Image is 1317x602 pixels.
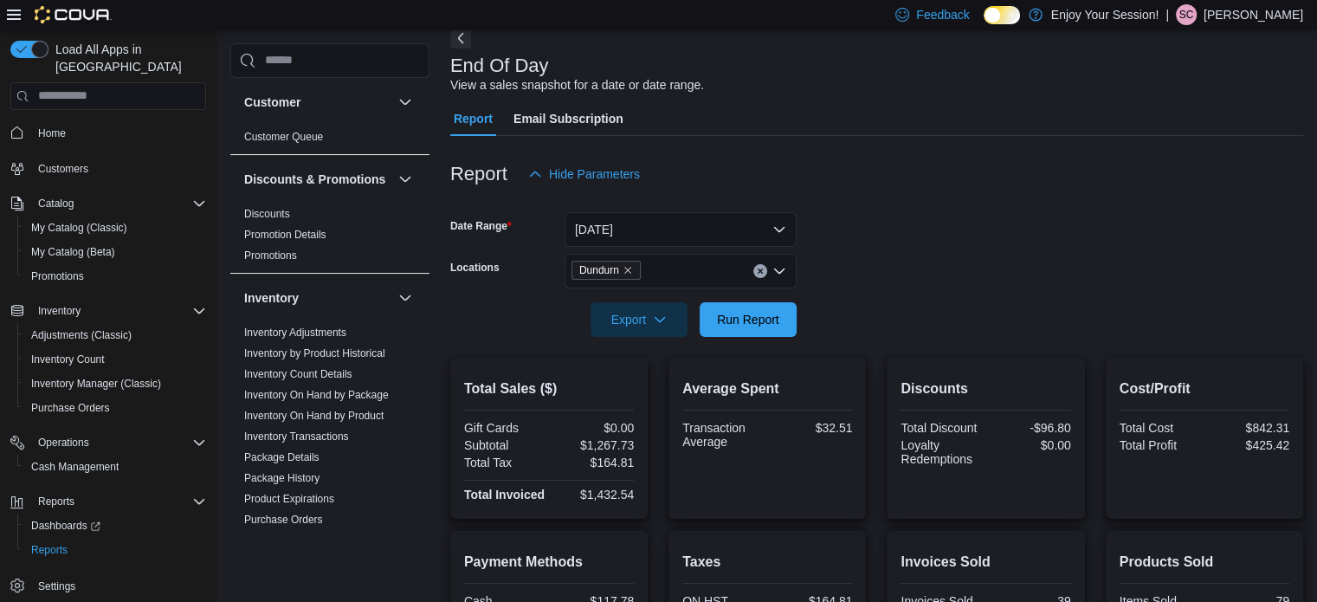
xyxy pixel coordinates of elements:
[682,379,852,399] h2: Average Spent
[1120,552,1289,573] h2: Products Sold
[31,401,110,415] span: Purchase Orders
[24,373,168,394] a: Inventory Manager (Classic)
[31,301,87,321] button: Inventory
[17,323,213,347] button: Adjustments (Classic)
[31,574,206,596] span: Settings
[244,130,323,144] span: Customer Queue
[1120,421,1201,435] div: Total Cost
[17,216,213,240] button: My Catalog (Classic)
[24,217,134,238] a: My Catalog (Classic)
[1204,4,1303,25] p: [PERSON_NAME]
[17,455,213,479] button: Cash Management
[1051,4,1159,25] p: Enjoy Your Session!
[244,207,290,221] span: Discounts
[24,266,91,287] a: Promotions
[464,552,634,573] h2: Payment Methods
[31,576,82,597] a: Settings
[244,346,385,360] span: Inventory by Product Historical
[230,204,429,273] div: Discounts & Promotions
[464,438,546,452] div: Subtotal
[31,519,100,533] span: Dashboards
[31,245,115,259] span: My Catalog (Beta)
[552,456,634,469] div: $164.81
[549,165,640,183] span: Hide Parameters
[682,552,852,573] h2: Taxes
[1208,438,1289,452] div: $425.42
[31,301,206,321] span: Inventory
[244,289,299,307] h3: Inventory
[901,421,982,435] div: Total Discount
[38,436,89,450] span: Operations
[24,456,126,477] a: Cash Management
[244,171,385,188] h3: Discounts & Promotions
[24,217,206,238] span: My Catalog (Classic)
[38,579,75,593] span: Settings
[31,491,206,512] span: Reports
[17,264,213,288] button: Promotions
[1176,4,1197,25] div: Stephen Cowell
[244,471,320,485] span: Package History
[1120,379,1289,399] h2: Cost/Profit
[450,219,512,233] label: Date Range
[244,410,384,422] a: Inventory On Hand by Product
[717,311,779,328] span: Run Report
[454,101,493,136] span: Report
[3,430,213,455] button: Operations
[31,193,206,214] span: Catalog
[579,262,619,279] span: Dundurn
[395,169,416,190] button: Discounts & Promotions
[38,304,81,318] span: Inventory
[1120,438,1201,452] div: Total Profit
[24,349,112,370] a: Inventory Count
[31,460,119,474] span: Cash Management
[244,228,326,242] span: Promotion Details
[513,101,623,136] span: Email Subscription
[901,438,982,466] div: Loyalty Redemptions
[17,396,213,420] button: Purchase Orders
[601,302,677,337] span: Export
[31,122,206,144] span: Home
[244,492,334,506] span: Product Expirations
[24,398,206,418] span: Purchase Orders
[48,41,206,75] span: Load All Apps in [GEOGRAPHIC_DATA]
[450,76,704,94] div: View a sales snapshot for a date or date range.
[244,249,297,262] a: Promotions
[31,158,206,179] span: Customers
[3,489,213,514] button: Reports
[3,573,213,598] button: Settings
[31,193,81,214] button: Catalog
[31,221,127,235] span: My Catalog (Classic)
[990,438,1071,452] div: $0.00
[395,288,416,308] button: Inventory
[450,261,500,275] label: Locations
[571,261,641,280] span: Dundurn
[901,552,1070,573] h2: Invoices Sold
[24,456,206,477] span: Cash Management
[521,157,647,191] button: Hide Parameters
[244,94,300,111] h3: Customer
[17,240,213,264] button: My Catalog (Beta)
[24,325,206,346] span: Adjustments (Classic)
[38,162,88,176] span: Customers
[772,264,786,278] button: Open list of options
[395,92,416,113] button: Customer
[916,6,969,23] span: Feedback
[31,491,81,512] button: Reports
[31,353,105,366] span: Inventory Count
[38,126,66,140] span: Home
[24,540,206,560] span: Reports
[38,197,74,210] span: Catalog
[38,495,74,508] span: Reports
[17,514,213,538] a: Dashboards
[244,430,349,443] a: Inventory Transactions
[901,379,1070,399] h2: Discounts
[24,349,206,370] span: Inventory Count
[31,269,84,283] span: Promotions
[244,171,391,188] button: Discounts & Promotions
[24,515,206,536] span: Dashboards
[31,123,73,144] a: Home
[682,421,764,449] div: Transaction Average
[31,159,95,179] a: Customers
